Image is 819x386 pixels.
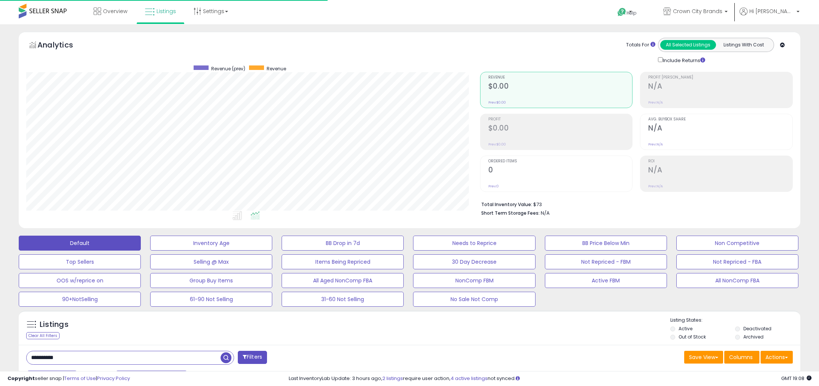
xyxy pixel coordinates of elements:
small: Prev: N/A [648,184,663,189]
span: Ordered Items [488,159,633,163]
span: ROI [648,159,792,163]
div: Include Returns [652,56,714,64]
span: 2025-08-14 19:08 GMT [781,375,812,382]
small: Prev: N/A [648,100,663,105]
a: 4 active listings [451,375,488,382]
small: Prev: $0.00 [488,100,506,105]
button: [DATE]-31 - Aug-06 [116,371,187,383]
b: Short Term Storage Fees: [481,210,540,216]
strong: Copyright [7,375,35,382]
label: Out of Stock [679,334,706,340]
a: 2 listings [382,375,403,382]
div: Clear All Filters [26,332,60,339]
button: 90+NotSelling [19,292,141,307]
button: Not Repriced - FBA [676,254,798,269]
button: Save View [684,351,723,364]
span: Listings [157,7,176,15]
span: Profit [488,117,633,122]
a: Terms of Use [64,375,96,382]
a: Help [612,2,651,24]
label: Archived [743,334,764,340]
button: Actions [761,351,793,364]
span: Crown City Brands [673,7,722,15]
i: Get Help [617,7,627,17]
small: Prev: N/A [648,142,663,147]
h2: $0.00 [488,82,633,92]
button: Items Being Repriced [282,254,404,269]
p: Listing States: [670,317,800,324]
h2: 0 [488,166,633,176]
div: Totals For [626,42,655,49]
span: Revenue [488,76,633,80]
small: Prev: $0.00 [488,142,506,147]
span: Profit [PERSON_NAME] [648,76,792,80]
button: Columns [724,351,759,364]
h5: Analytics [37,40,88,52]
label: Deactivated [743,325,771,332]
span: Revenue [267,65,286,72]
span: Overview [103,7,127,15]
button: Listings With Cost [716,40,771,50]
button: Not Repriced - FBM [545,254,667,269]
button: NonComp FBM [413,273,535,288]
button: Inventory Age [150,236,272,251]
button: Top Sellers [19,254,141,269]
button: BB Price Below Min [545,236,667,251]
h2: N/A [648,82,792,92]
span: Avg. Buybox Share [648,117,792,122]
button: All NonComp FBA [676,273,798,288]
button: All Aged NonComp FBA [282,273,404,288]
button: No Sale Not Comp [413,292,535,307]
button: Needs to Reprice [413,236,535,251]
a: Hi [PERSON_NAME] [740,7,800,24]
button: OOS w/reprice on [19,273,141,288]
span: N/A [541,209,550,217]
button: Filters [238,351,267,364]
button: BB Drop in 7d [282,236,404,251]
li: $73 [481,199,787,208]
label: Active [679,325,692,332]
h2: $0.00 [488,124,633,134]
h2: N/A [648,166,792,176]
button: All Selected Listings [660,40,716,50]
button: Active FBM [545,273,667,288]
button: Selling @ Max [150,254,272,269]
button: Group Buy Items [150,273,272,288]
h5: Listings [40,319,69,330]
button: 61-90 Not Selling [150,292,272,307]
button: 31-60 Not Selling [282,292,404,307]
button: Non Competitive [676,236,798,251]
span: Hi [PERSON_NAME] [749,7,794,15]
span: Revenue (prev) [211,65,245,72]
small: Prev: 0 [488,184,499,189]
div: seller snap | | [7,375,130,382]
b: Total Inventory Value: [481,201,532,208]
button: Default [19,236,141,251]
a: Privacy Policy [97,375,130,382]
span: Columns [729,353,753,361]
button: Last 7 Days [27,371,77,383]
span: Help [627,10,637,16]
button: 30 Day Decrease [413,254,535,269]
h2: N/A [648,124,792,134]
div: Last InventoryLab Update: 3 hours ago, require user action, not synced. [289,375,812,382]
